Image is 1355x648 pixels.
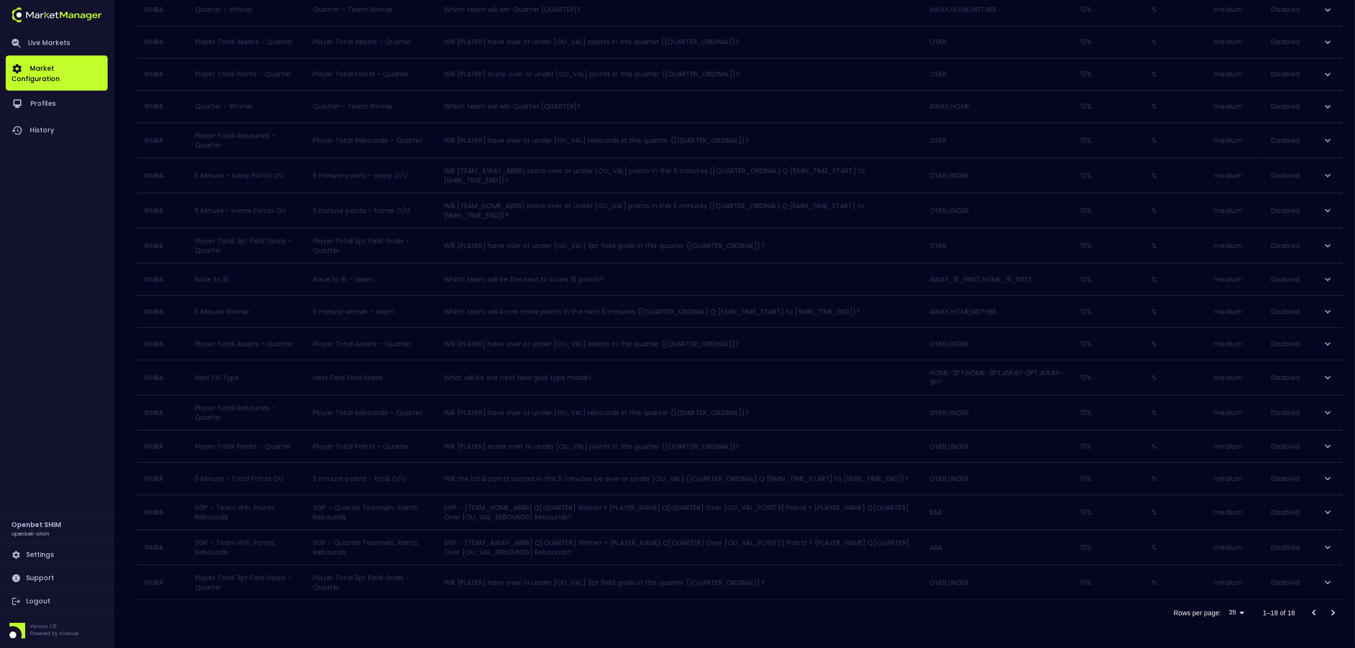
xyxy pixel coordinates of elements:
td: Player Total Rebounds - Quarter [187,123,305,157]
td: OVER,UNDER [922,328,1073,360]
th: WNBA [137,91,187,122]
td: Which team will score more points in the next 5 minutes ([QUARTER_ORDINAL] Q [5MIN_TIME_START] to... [436,296,922,327]
span: Disabled [1271,442,1300,451]
td: SGP - [TEAM_AWAY_ABBR] Q[QUARTER] Winner + [PLAYER_NAME] Q[QUARTER] Over [OU_VAL_POINTS] Points +... [436,530,922,565]
td: Player Total Points - Quarter [305,430,436,462]
td: Will [PLAYER] have over or under [OU_VAL] assists in this quarter ([QUARTER_ORDINAL])? [436,26,922,58]
td: 10 % [1073,360,1144,395]
span: Disabled [1271,373,1300,382]
span: Disabled [1271,69,1300,79]
span: Disabled [1271,206,1300,215]
span: Disabled [1271,136,1300,145]
th: WNBA [137,495,187,529]
td: OVER [922,58,1073,90]
td: medium [1207,360,1263,395]
td: % [1144,430,1206,462]
td: Quarter - Winner [187,91,305,122]
th: WNBA [137,193,187,228]
th: WNBA [137,123,187,157]
td: Will the total points scored in this 5 minutes be over or under [OU_VAL] ([QUARTER_ORDINAL] Q [5M... [436,463,922,494]
td: medium [1207,296,1263,327]
td: 5 Minute - Home Points OU [187,193,305,228]
td: % [1144,26,1206,58]
td: OVER [922,26,1073,58]
button: expand row [1320,504,1336,520]
p: Powered by nVenue [30,630,78,637]
div: Version 1.31Powered by nVenue [6,623,108,639]
button: expand row [1320,471,1336,487]
th: WNBA [137,328,187,360]
td: % [1144,328,1206,360]
td: Player Total Rebounds - Quarter [305,395,436,430]
td: % [1144,193,1206,228]
td: Will [TEAM_AWAY_ABBR] score over or under [OU_VAL] points in this 5 minutes ([QUARTER_ORDINAL] Q ... [436,158,922,193]
td: % [1144,395,1206,430]
a: Logout [6,590,108,613]
td: medium [1207,565,1263,600]
button: expand row [1320,167,1336,184]
td: Will [PLAYER] score over or under [OU_VAL] points in this quarter ([QUARTER_ORDINAL])? [436,430,922,462]
a: Live Markets [6,31,108,56]
td: SGP - [TEAM_HOME_ABBR] Q[QUARTER] Winner + [PLAYER_NAME] Q[QUARTER] Over [OU_VAL_POINTS] Points +... [436,495,922,529]
td: Player Total Assists - Quarter [305,328,436,360]
td: OVER,UNDER [922,158,1073,193]
td: Which team will be the next to score 15 points? [436,263,922,295]
td: % [1144,158,1206,193]
th: WNBA [137,296,187,327]
td: AWAY,HOME,NEITHER [922,296,1073,327]
td: medium [1207,430,1263,462]
th: WNBA [137,360,187,395]
td: SGP - Quarter Teamwin, Points, Rebounds [305,530,436,565]
img: logo [11,8,102,22]
td: 10 % [1073,395,1144,430]
td: Will [PLAYER] have over or under [OU_VAL] rebounds in this quarter ([QUARTER_ORDINAL])? [436,123,922,157]
p: 1–18 of 18 [1263,608,1295,618]
p: Version 1.31 [30,623,78,630]
td: medium [1207,58,1263,90]
td: Player Total Points - Quarter [305,58,436,90]
td: medium [1207,395,1263,430]
td: OVER [922,228,1073,263]
td: medium [1207,123,1263,157]
td: Race to 15 - team [305,263,436,295]
td: 10 % [1073,328,1144,360]
td: HOME-2PT,HOME-3PT,AWAY-2PT,AWAY-3PT [922,360,1073,395]
td: SGP - Quarter Teamwin, Points, Rebounds [305,495,436,529]
th: WNBA [137,228,187,263]
span: Disabled [1271,5,1300,14]
td: Player Total Assists - Quarter [187,328,305,360]
a: Profiles [6,91,108,117]
button: expand row [1320,2,1336,18]
a: Settings [6,544,108,566]
td: 5 minute points - home O/U [305,193,436,228]
td: AWAY_15_FIRST,HOME_15_FIRST [922,263,1073,295]
td: 10 % [1073,91,1144,122]
td: 10 % [1073,158,1144,193]
button: expand row [1320,438,1336,454]
td: 10 % [1073,495,1144,529]
span: Disabled [1271,543,1300,552]
td: Will [PLAYER] have over or under [OU_VAL] 3pt field goals in this quarter ([QUARTER_ORDINAL])? [436,228,922,263]
td: 10 % [1073,463,1144,494]
td: OVER,UNDER [922,565,1073,600]
a: Support [6,567,108,590]
th: WNBA [137,565,187,600]
td: SGP - Team Win, Points, Rebounds [187,495,305,529]
span: Disabled [1271,508,1300,517]
th: WNBA [137,430,187,462]
td: OVER [922,123,1073,157]
td: 10 % [1073,193,1144,228]
span: Disabled [1271,578,1300,587]
td: 10 % [1073,123,1144,157]
td: % [1144,360,1206,395]
td: medium [1207,463,1263,494]
h3: openbet-shim [11,530,49,537]
td: 5 Minute - Away Points OU [187,158,305,193]
td: 10 % [1073,58,1144,90]
th: WNBA [137,158,187,193]
td: Player Total Assists - Quarter [305,26,436,58]
td: AWAY,HOME [922,91,1073,122]
td: Player Total Rebounds - Quarter [187,395,305,430]
td: 10 % [1073,263,1144,295]
th: WNBA [137,463,187,494]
